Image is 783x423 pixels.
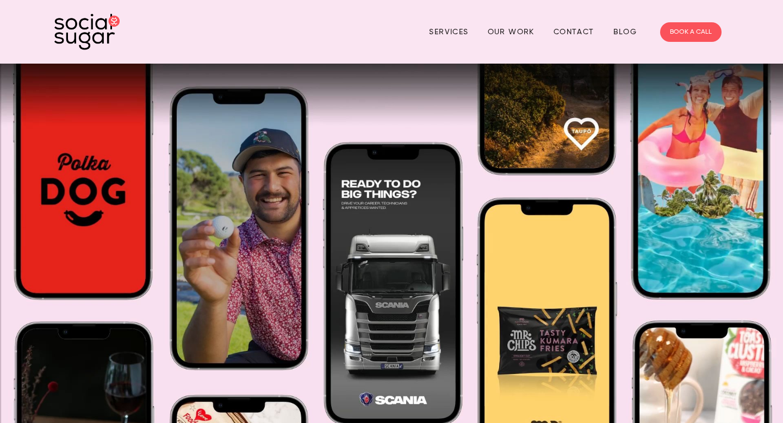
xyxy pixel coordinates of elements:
a: Contact [554,23,594,40]
a: Services [429,23,468,40]
a: Our Work [488,23,535,40]
a: Blog [613,23,637,40]
a: BOOK A CALL [660,22,722,42]
img: SocialSugar [54,14,120,50]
